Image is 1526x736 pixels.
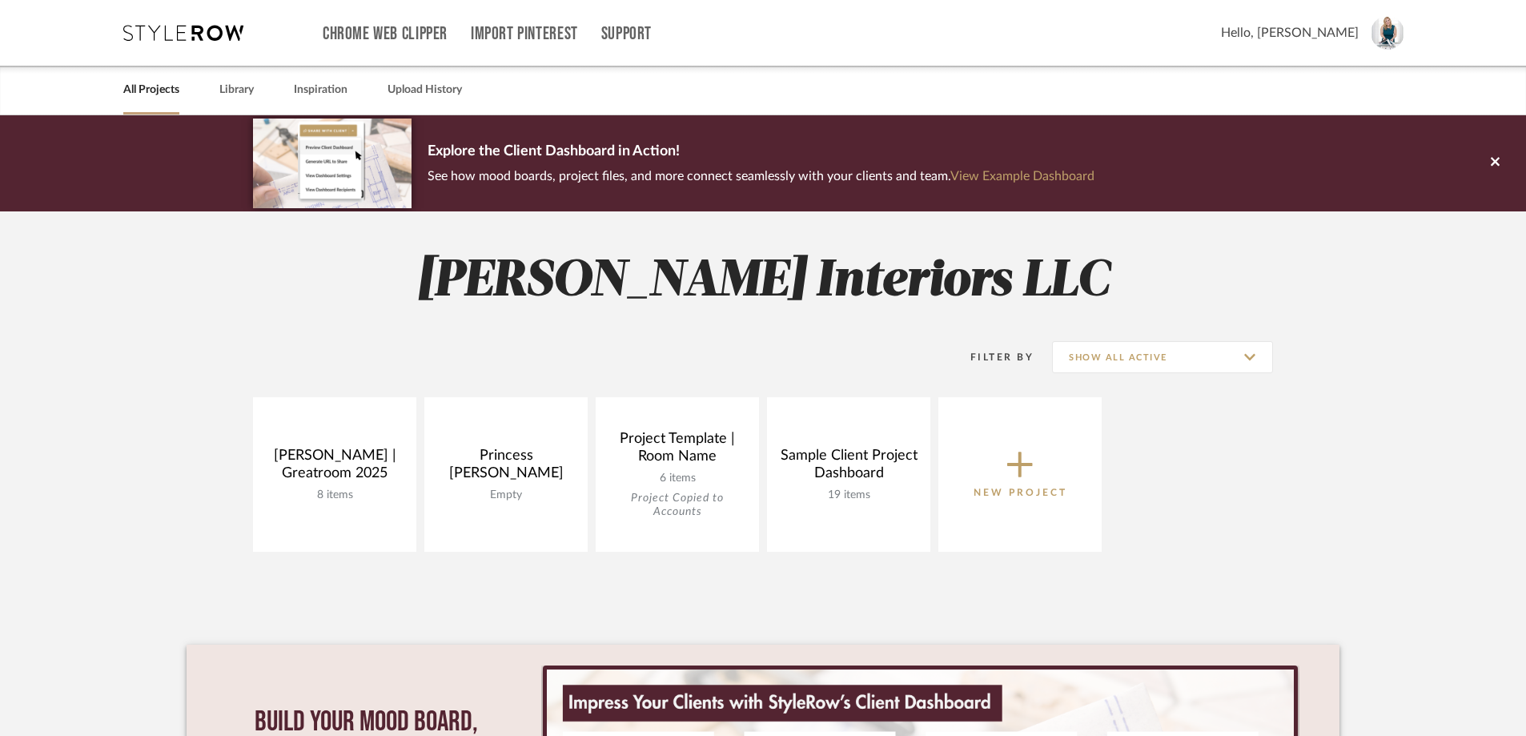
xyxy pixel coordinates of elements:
img: d5d033c5-7b12-40c2-a960-1ecee1989c38.png [253,119,412,207]
div: Project Copied to Accounts [608,492,746,519]
a: All Projects [123,79,179,101]
div: Sample Client Project Dashboard [780,447,918,489]
a: Inspiration [294,79,347,101]
p: New Project [974,485,1067,501]
div: Empty [437,489,575,502]
a: Library [219,79,254,101]
div: 8 items [266,489,404,502]
a: View Example Dashboard [950,170,1094,183]
a: Support [601,27,652,41]
div: 19 items [780,489,918,502]
button: New Project [938,397,1102,552]
a: Chrome Web Clipper [323,27,448,41]
p: Explore the Client Dashboard in Action! [428,139,1094,165]
a: Upload History [388,79,462,101]
a: Import Pinterest [471,27,578,41]
span: Hello, [PERSON_NAME] [1221,23,1359,42]
h2: [PERSON_NAME] Interiors LLC [187,251,1339,312]
div: Filter By [950,349,1034,365]
div: 6 items [608,472,746,485]
div: Project Template | Room Name [608,430,746,472]
div: [PERSON_NAME] | Greatroom 2025 [266,447,404,489]
img: avatar [1371,16,1404,50]
p: See how mood boards, project files, and more connect seamlessly with your clients and team. [428,165,1094,187]
div: Princess [PERSON_NAME] [437,447,575,489]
